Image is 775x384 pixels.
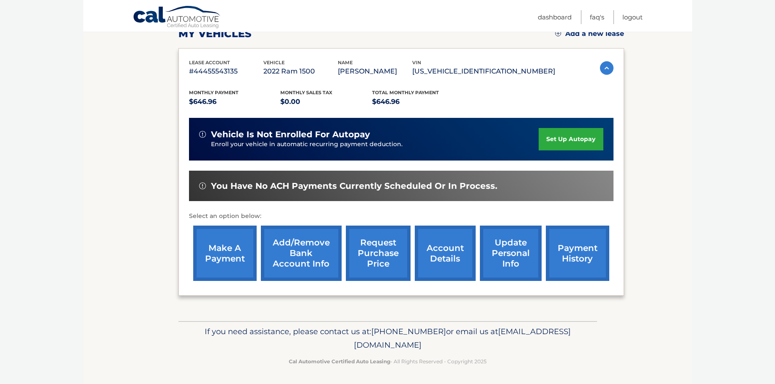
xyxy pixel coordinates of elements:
a: make a payment [193,226,257,281]
a: Add/Remove bank account info [261,226,342,281]
span: Monthly Payment [189,90,238,95]
a: Cal Automotive [133,5,222,30]
span: [PHONE_NUMBER] [371,327,446,336]
p: - All Rights Reserved - Copyright 2025 [184,357,592,366]
a: set up autopay [539,128,603,150]
span: Total Monthly Payment [372,90,439,95]
span: vin [412,60,421,65]
p: $0.00 [280,96,372,108]
a: payment history [546,226,609,281]
span: [EMAIL_ADDRESS][DOMAIN_NAME] [354,327,571,350]
p: $646.96 [189,96,281,108]
span: Monthly sales Tax [280,90,332,95]
p: [PERSON_NAME] [338,65,412,77]
img: alert-white.svg [199,182,206,189]
span: vehicle [263,60,285,65]
a: Logout [622,10,643,24]
span: name [338,60,353,65]
img: accordion-active.svg [600,61,613,75]
span: lease account [189,60,230,65]
p: 2022 Ram 1500 [263,65,338,77]
span: You have no ACH payments currently scheduled or in process. [211,181,497,191]
a: FAQ's [590,10,604,24]
p: If you need assistance, please contact us at: or email us at [184,325,592,352]
p: #44455543135 [189,65,263,77]
a: account details [415,226,476,281]
h2: my vehicles [178,27,252,40]
img: add.svg [555,30,561,36]
a: update personal info [480,226,542,281]
a: Add a new lease [555,30,624,38]
p: [US_VEHICLE_IDENTIFICATION_NUMBER] [412,65,555,77]
p: Enroll your vehicle in automatic recurring payment deduction. [211,140,539,149]
p: $646.96 [372,96,464,108]
a: Dashboard [538,10,572,24]
a: request purchase price [346,226,411,281]
span: vehicle is not enrolled for autopay [211,129,370,140]
p: Select an option below: [189,211,613,221]
img: alert-white.svg [199,131,206,138]
strong: Cal Automotive Certified Auto Leasing [289,358,390,365]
